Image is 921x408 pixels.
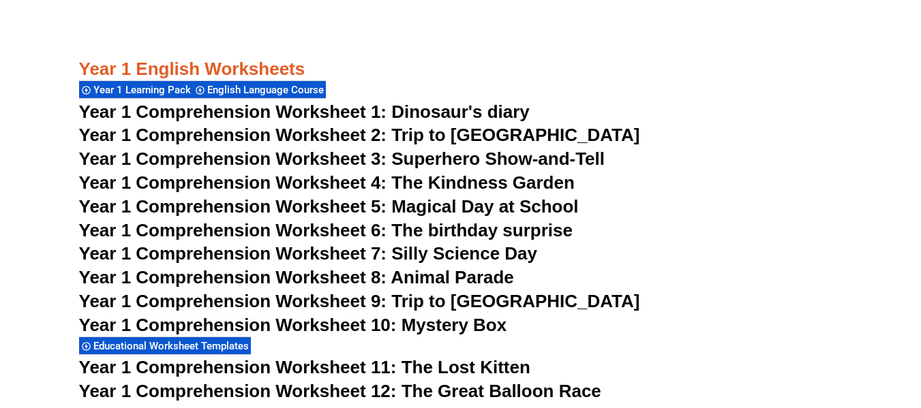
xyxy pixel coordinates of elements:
[79,381,601,401] a: Year 1 Comprehension Worksheet 12: The Great Balloon Race
[79,357,530,377] a: Year 1 Comprehension Worksheet 11: The Lost Kitten
[93,340,253,352] span: Educational Worksheet Templates
[79,196,579,217] a: Year 1 Comprehension Worksheet 5: Magical Day at School
[79,220,573,240] a: Year 1 Comprehension Worksheet 6: The birthday surprise
[79,336,251,355] div: Educational Worksheet Templates
[79,172,575,193] a: Year 1 Comprehension Worksheet 4: The Kindness Garden
[79,80,193,99] div: Year 1 Learning Pack
[694,254,921,408] iframe: Chat Widget
[79,101,530,122] a: Year 1 Comprehension Worksheet 1: Dinosaur's diary
[79,267,514,287] a: Year 1 Comprehension Worksheet 8: Animal Parade
[207,84,328,96] span: English Language Course
[193,80,326,99] div: English Language Course
[79,291,640,311] a: Year 1 Comprehension Worksheet 9: Trip to [GEOGRAPHIC_DATA]
[79,125,640,145] a: Year 1 Comprehension Worksheet 2: Trip to [GEOGRAPHIC_DATA]
[79,315,507,335] a: Year 1 Comprehension Worksheet 10: Mystery Box
[93,84,195,96] span: Year 1 Learning Pack
[79,148,605,169] a: Year 1 Comprehension Worksheet 3: Superhero Show-and-Tell
[79,243,538,264] a: Year 1 Comprehension Worksheet 7: Silly Science Day
[79,58,843,81] h3: Year 1 English Worksheets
